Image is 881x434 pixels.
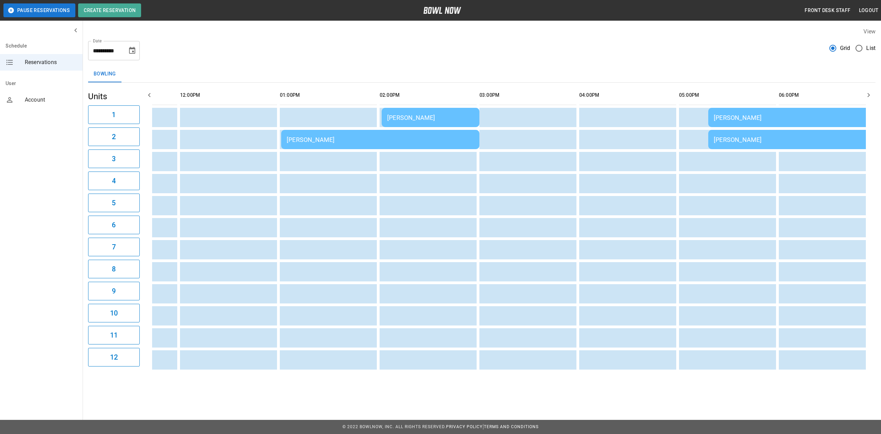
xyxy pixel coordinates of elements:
h6: 3 [112,153,116,164]
button: Choose date, selected date is Aug 23, 2025 [125,44,139,58]
label: View [863,28,875,35]
button: Create Reservation [78,3,141,17]
button: 9 [88,282,140,300]
h6: 10 [110,308,118,319]
button: Logout [856,4,881,17]
h6: 2 [112,131,116,142]
h5: Units [88,91,140,102]
button: 8 [88,260,140,278]
button: 2 [88,127,140,146]
span: © 2022 BowlNow, Inc. All Rights Reserved. [342,424,446,429]
th: 02:00PM [380,85,477,105]
a: Terms and Conditions [484,424,539,429]
button: 3 [88,149,140,168]
h6: 12 [110,352,118,363]
h6: 11 [110,330,118,341]
button: 1 [88,105,140,124]
th: 12:00PM [180,85,277,105]
button: 6 [88,216,140,234]
h6: 5 [112,197,116,208]
h6: 4 [112,175,116,186]
h6: 6 [112,219,116,230]
button: 12 [88,348,140,366]
a: Privacy Policy [446,424,482,429]
div: [PERSON_NAME] [287,136,474,143]
button: Front Desk Staff [802,4,853,17]
h6: 1 [112,109,116,120]
span: List [866,44,875,52]
h6: 8 [112,263,116,275]
button: Bowling [88,66,121,82]
th: 01:00PM [280,85,377,105]
button: 4 [88,172,140,190]
button: 5 [88,194,140,212]
button: 11 [88,326,140,344]
button: 7 [88,238,140,256]
span: Grid [840,44,850,52]
button: Pause Reservations [3,3,75,17]
span: Account [25,96,77,104]
div: [PERSON_NAME] [387,114,474,121]
img: logo [423,7,461,14]
div: inventory tabs [88,66,875,82]
h6: 9 [112,286,116,297]
button: 10 [88,304,140,322]
span: Reservations [25,58,77,66]
h6: 7 [112,241,116,252]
